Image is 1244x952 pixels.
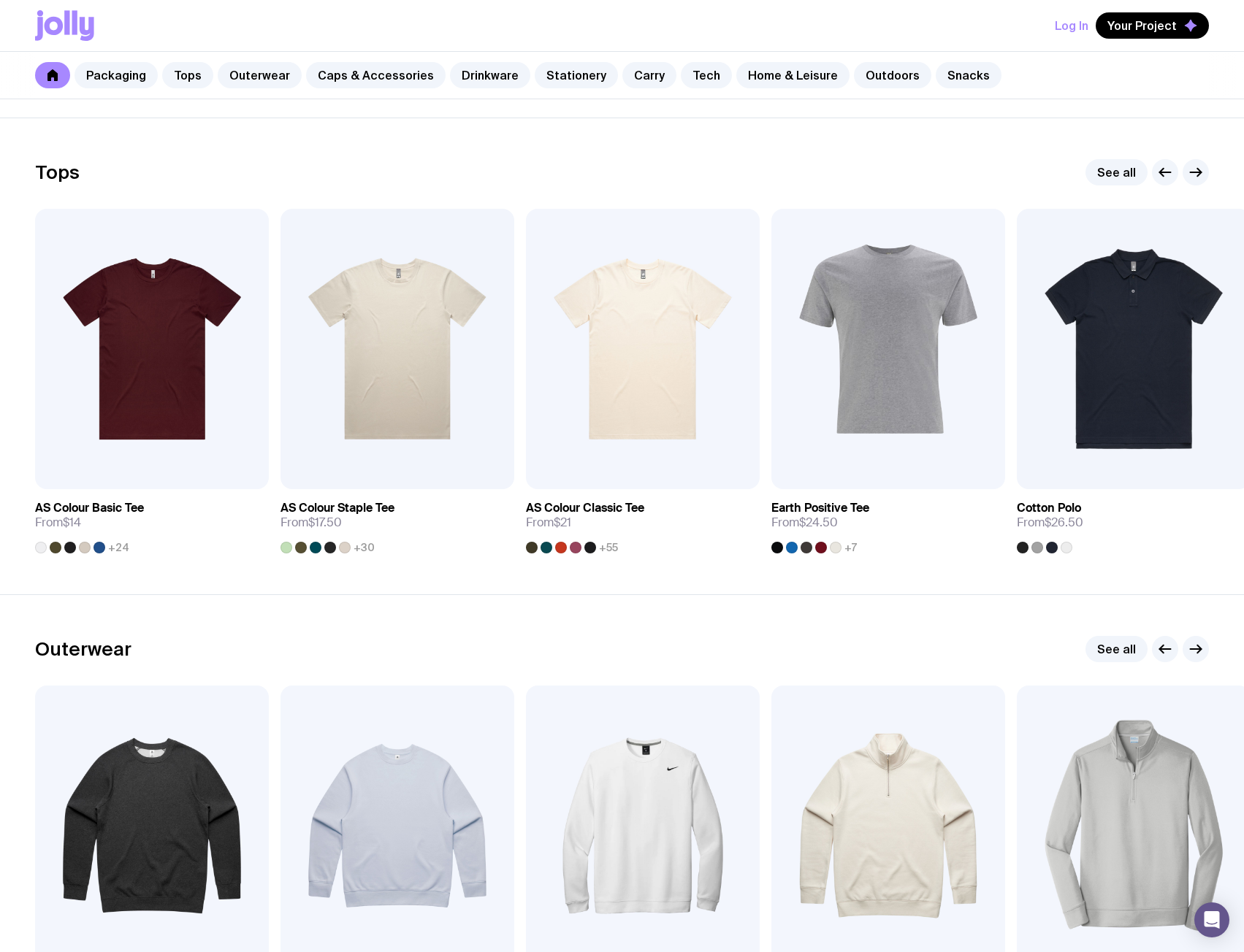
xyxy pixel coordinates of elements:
[535,62,618,88] a: Stationery
[354,542,375,553] span: +30
[1194,902,1229,937] div: Open Intercom Messenger
[1045,515,1083,530] span: $26.50
[1096,12,1209,39] button: Your Project
[108,542,129,553] span: +24
[308,515,342,530] span: $17.50
[526,515,571,530] span: From
[218,62,302,88] a: Outerwear
[526,501,644,515] h3: AS Colour Classic Tee
[1085,159,1148,185] a: See all
[1085,636,1148,662] a: See all
[599,542,618,553] span: +55
[1107,18,1177,33] span: Your Project
[281,489,514,553] a: AS Colour Staple TeeFrom$17.50+30
[681,62,732,88] a: Tech
[35,161,80,183] h2: Tops
[771,501,869,515] h3: Earth Positive Tee
[75,62,158,88] a: Packaging
[622,62,676,88] a: Carry
[1055,12,1088,39] button: Log In
[771,515,838,530] span: From
[854,62,931,88] a: Outdoors
[35,501,144,515] h3: AS Colour Basic Tee
[1017,515,1083,530] span: From
[936,62,1001,88] a: Snacks
[526,489,760,553] a: AS Colour Classic TeeFrom$21+55
[281,515,342,530] span: From
[63,515,81,530] span: $14
[306,62,446,88] a: Caps & Accessories
[1017,501,1081,515] h3: Cotton Polo
[35,489,269,553] a: AS Colour Basic TeeFrom$14+24
[771,489,1005,553] a: Earth Positive TeeFrom$24.50+7
[281,501,394,515] h3: AS Colour Staple Tee
[844,542,857,553] span: +7
[450,62,530,88] a: Drinkware
[35,638,131,660] h2: Outerwear
[799,515,838,530] span: $24.50
[736,62,850,88] a: Home & Leisure
[35,515,81,530] span: From
[554,515,571,530] span: $21
[162,62,213,88] a: Tops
